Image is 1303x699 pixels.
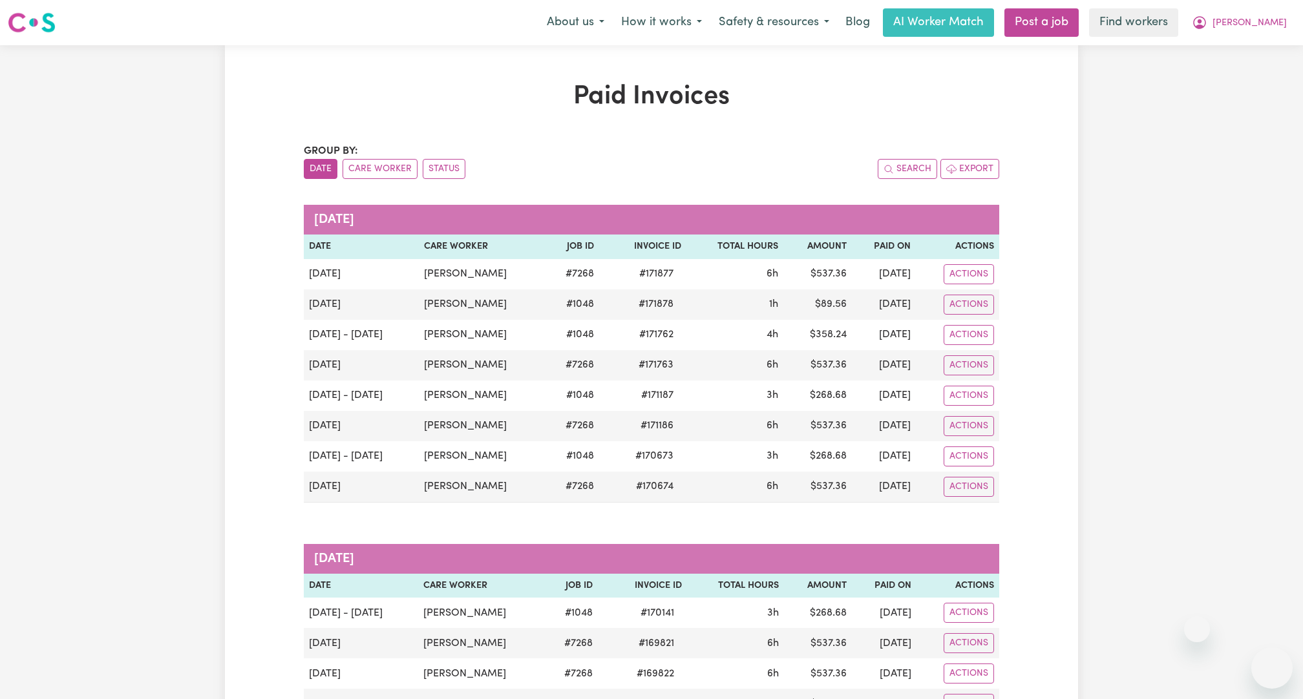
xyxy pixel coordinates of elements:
span: 1 hour [769,299,778,309]
span: # 170673 [628,448,681,464]
a: Blog [838,8,878,37]
td: # 7268 [546,350,599,381]
iframe: Close message [1184,616,1210,642]
td: # 1048 [546,381,599,411]
td: [PERSON_NAME] [419,259,546,289]
span: 6 hours [767,481,778,492]
td: # 7268 [546,411,599,441]
td: $ 268.68 [783,441,851,472]
td: # 1048 [546,598,599,628]
span: # 169821 [631,636,682,651]
button: Actions [944,325,994,345]
th: Actions [916,574,999,598]
h1: Paid Invoices [304,81,999,112]
td: $ 537.36 [783,350,851,381]
button: About us [538,9,613,36]
button: Actions [944,295,994,315]
td: # 7268 [546,658,599,689]
th: Date [304,574,418,598]
td: [DATE] [304,411,419,441]
td: [DATE] [852,320,916,350]
td: [DATE] [304,259,419,289]
span: 6 hours [767,269,778,279]
td: [DATE] [304,658,418,689]
td: # 7268 [546,259,599,289]
span: 3 hours [767,451,778,461]
span: 3 hours [767,608,779,618]
button: Actions [944,355,994,375]
a: Find workers [1089,8,1178,37]
td: [DATE] [852,350,916,381]
img: Careseekers logo [8,11,56,34]
button: Safety & resources [710,9,838,36]
td: [DATE] - [DATE] [304,381,419,411]
td: $ 358.24 [783,320,851,350]
span: 6 hours [767,421,778,431]
button: Export [940,159,999,179]
td: [PERSON_NAME] [419,320,546,350]
td: [PERSON_NAME] [418,598,545,628]
td: # 7268 [546,472,599,503]
button: sort invoices by date [304,159,337,179]
td: [DATE] [852,411,916,441]
td: # 1048 [546,320,599,350]
th: Invoice ID [598,574,687,598]
td: $ 537.36 [784,628,852,658]
td: $ 537.36 [783,472,851,503]
td: [DATE] - [DATE] [304,598,418,628]
button: Actions [944,663,994,683]
caption: [DATE] [304,544,999,574]
button: How it works [613,9,710,36]
td: [PERSON_NAME] [419,381,546,411]
span: 6 hours [767,638,779,649]
td: [DATE] [852,441,916,472]
td: [PERSON_NAME] [419,441,546,472]
td: [DATE] [852,289,916,320]
button: Actions [944,264,994,284]
td: [DATE] [852,259,916,289]
td: [DATE] [304,472,419,503]
span: # 171878 [631,297,681,312]
span: 6 hours [767,669,779,679]
button: Actions [944,477,994,497]
th: Amount [783,235,851,259]
td: # 7268 [546,628,599,658]
td: [DATE] [852,598,916,628]
th: Paid On [852,235,916,259]
span: Group by: [304,146,358,156]
td: $ 537.36 [783,411,851,441]
th: Date [304,235,419,259]
td: [DATE] [852,381,916,411]
span: # 171763 [631,357,681,373]
th: Job ID [546,574,599,598]
button: Actions [944,386,994,406]
span: # 169822 [629,666,682,682]
button: Search [878,159,937,179]
button: Actions [944,446,994,466]
td: $ 268.68 [783,381,851,411]
span: # 171187 [633,388,681,403]
td: [PERSON_NAME] [419,411,546,441]
button: sort invoices by care worker [343,159,418,179]
th: Total Hours [687,574,784,598]
caption: [DATE] [304,205,999,235]
button: Actions [944,603,994,623]
span: 6 hours [767,360,778,370]
iframe: Button to launch messaging window [1251,647,1293,689]
span: # 171877 [631,266,681,282]
td: [DATE] [852,472,916,503]
span: # 170141 [633,605,682,621]
td: [DATE] [304,350,419,381]
td: [PERSON_NAME] [419,289,546,320]
th: Job ID [546,235,599,259]
span: # 170674 [628,479,681,494]
th: Care Worker [419,235,546,259]
span: 4 hours [767,329,778,340]
td: [PERSON_NAME] [419,472,546,503]
button: My Account [1183,9,1295,36]
button: Actions [944,416,994,436]
th: Total Hours [686,235,783,259]
td: [PERSON_NAME] [418,628,545,658]
td: [PERSON_NAME] [419,350,546,381]
td: [PERSON_NAME] [418,658,545,689]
